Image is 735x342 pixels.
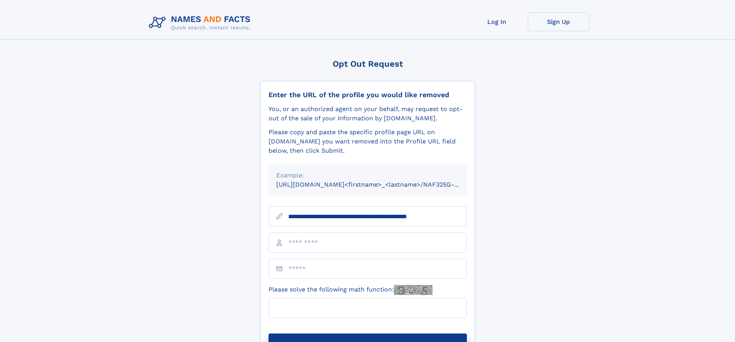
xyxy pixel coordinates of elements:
div: Please copy and paste the specific profile page URL on [DOMAIN_NAME] you want removed into the Pr... [269,128,467,155]
div: Opt Out Request [260,59,475,69]
div: You, or an authorized agent on your behalf, may request to opt-out of the sale of your informatio... [269,104,467,123]
div: Enter the URL of the profile you would like removed [269,91,467,99]
small: [URL][DOMAIN_NAME]<firstname>_<lastname>/NAF325G-xxxxxxxx [276,181,482,188]
img: Logo Names and Facts [146,12,257,33]
label: Please solve the following math function: [269,285,433,295]
a: Sign Up [528,12,590,31]
a: Log In [466,12,528,31]
div: Example: [276,171,459,180]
